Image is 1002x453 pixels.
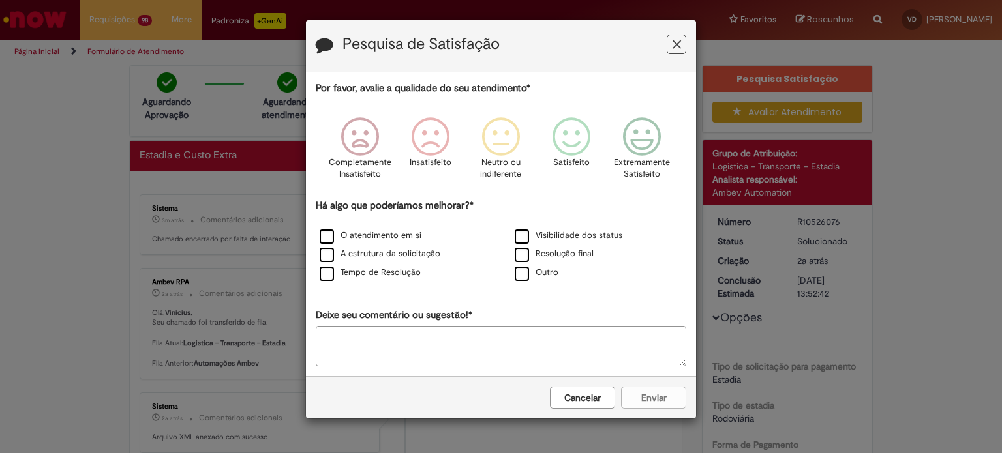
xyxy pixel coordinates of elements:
[515,248,594,260] label: Resolução final
[320,248,440,260] label: A estrutura da solicitação
[538,108,605,197] div: Satisfeito
[342,36,500,53] label: Pesquisa de Satisfação
[329,156,391,181] p: Completamente Insatisfeito
[553,156,590,169] p: Satisfeito
[515,229,622,242] label: Visibilidade dos status
[515,267,558,279] label: Outro
[614,156,670,181] p: Extremamente Satisfeito
[320,267,421,279] label: Tempo de Resolução
[316,81,530,95] label: Por favor, avalie a qualidade do seu atendimento*
[468,108,534,197] div: Neutro ou indiferente
[550,387,615,409] button: Cancelar
[316,308,472,322] label: Deixe seu comentário ou sugestão!*
[316,199,686,283] div: Há algo que poderíamos melhorar?*
[397,108,464,197] div: Insatisfeito
[326,108,393,197] div: Completamente Insatisfeito
[410,156,451,169] p: Insatisfeito
[320,229,421,242] label: O atendimento em si
[478,156,524,181] p: Neutro ou indiferente
[609,108,675,197] div: Extremamente Satisfeito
